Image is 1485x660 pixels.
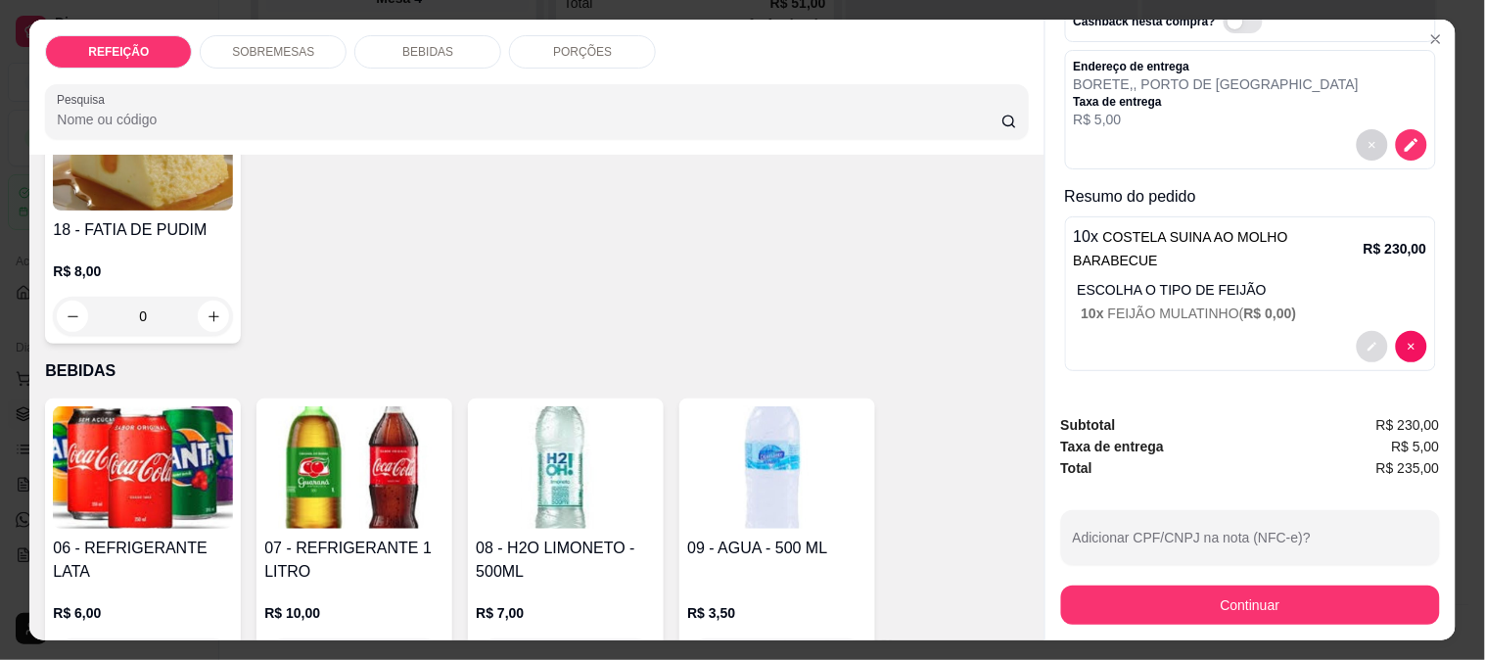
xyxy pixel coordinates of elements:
[1061,460,1092,476] strong: Total
[553,44,612,60] p: PORÇÕES
[1420,24,1452,55] button: Close
[57,301,88,332] button: decrease-product-quantity
[476,603,656,623] p: R$ 7,00
[264,537,444,584] h4: 07 - REFRIGERANTE 1 LITRO
[1074,74,1359,94] p: BORETE , , PORTO DE [GEOGRAPHIC_DATA]
[1082,304,1427,323] p: FEIJÃO MULATINHO (
[1364,239,1427,259] p: R$ 230,00
[1376,414,1440,436] span: R$ 230,00
[53,537,233,584] h4: 06 - REFRIGERANTE LATA
[1061,586,1440,625] button: Continuar
[1396,331,1427,362] button: decrease-product-quantity
[1082,306,1108,321] span: 10 x
[88,44,149,60] p: REFEIÇÃO
[53,603,233,623] p: R$ 6,00
[1074,59,1359,74] p: Endereço de entrega
[687,537,867,560] h4: 09 - AGUA - 500 ML
[264,603,444,623] p: R$ 10,00
[687,406,867,529] img: product-image
[1074,225,1364,272] p: 10 x
[1224,10,1271,33] label: Automatic updates
[1074,110,1359,129] p: R$ 5,00
[53,406,233,529] img: product-image
[53,218,233,242] h4: 18 - FATIA DE PUDIM
[687,603,867,623] p: R$ 3,50
[1073,536,1428,555] input: Adicionar CPF/CNPJ na nota (NFC-e)?
[1065,185,1436,209] p: Resumo do pedido
[476,406,656,529] img: product-image
[1357,331,1388,362] button: decrease-product-quantity
[402,44,453,60] p: BEBIDAS
[1078,280,1427,300] p: ESCOLHA O TIPO DE FEIJÃO
[1061,439,1165,454] strong: Taxa de entrega
[232,44,314,60] p: SOBREMESAS
[1244,306,1297,321] span: R$ 0,00 )
[1376,457,1440,479] span: R$ 235,00
[57,110,1001,129] input: Pesquisa
[1396,129,1427,161] button: decrease-product-quantity
[476,537,656,584] h4: 08 - H2O LIMONETO - 500ML
[264,406,444,529] img: product-image
[1074,94,1359,110] p: Taxa de entrega
[1061,417,1116,433] strong: Subtotal
[45,359,1028,383] p: BEBIDAS
[53,261,233,281] p: R$ 8,00
[57,91,112,108] label: Pesquisa
[1392,436,1440,457] span: R$ 5,00
[1074,14,1216,29] p: Cashback nesta compra?
[1357,129,1388,161] button: decrease-product-quantity
[198,301,229,332] button: increase-product-quantity
[1074,229,1288,268] span: COSTELA SUINA AO MOLHO BARABECUE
